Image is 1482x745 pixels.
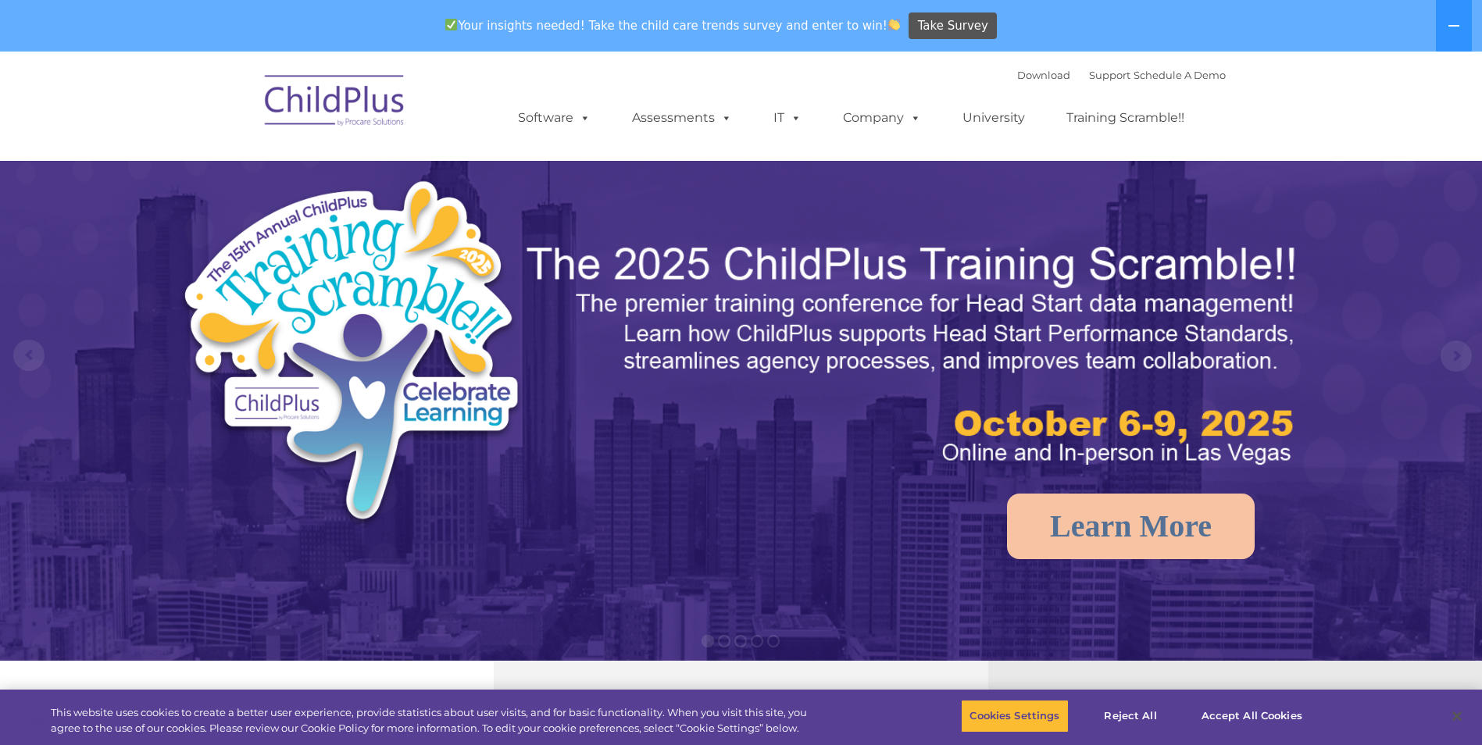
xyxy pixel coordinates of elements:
font: | [1017,69,1226,81]
a: Support [1089,69,1130,81]
a: Learn More [1007,494,1255,559]
button: Cookies Settings [961,700,1068,733]
img: ✅ [445,19,457,30]
a: Software [502,102,606,134]
button: Close [1440,699,1474,733]
a: Assessments [616,102,748,134]
button: Reject All [1082,700,1180,733]
a: Company [827,102,937,134]
a: University [947,102,1041,134]
a: Schedule A Demo [1134,69,1226,81]
a: Download [1017,69,1070,81]
span: Last name [217,103,265,115]
span: Phone number [217,167,284,179]
div: This website uses cookies to create a better user experience, provide statistics about user visit... [51,705,815,736]
img: 👏 [888,19,900,30]
span: Your insights needed! Take the child care trends survey and enter to win! [439,10,907,41]
button: Accept All Cookies [1193,700,1311,733]
a: Take Survey [909,12,997,40]
span: Take Survey [918,12,988,40]
a: Training Scramble!! [1051,102,1200,134]
img: ChildPlus by Procare Solutions [257,64,413,142]
a: IT [758,102,817,134]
